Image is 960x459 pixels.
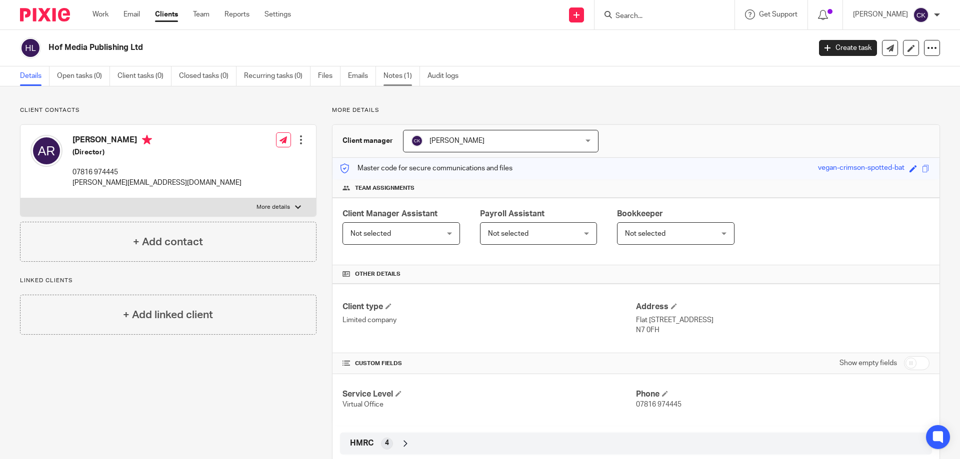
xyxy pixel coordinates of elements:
h4: [PERSON_NAME] [72,135,241,147]
a: Work [92,9,108,19]
img: Pixie [20,8,70,21]
img: svg%3E [20,37,41,58]
img: svg%3E [913,7,929,23]
a: Team [193,9,209,19]
span: Team assignments [355,184,414,192]
span: Not selected [625,230,665,237]
p: Linked clients [20,277,316,285]
h4: + Add contact [133,234,203,250]
h3: Client manager [342,136,393,146]
p: [PERSON_NAME][EMAIL_ADDRESS][DOMAIN_NAME] [72,178,241,188]
h2: Hof Media Publishing Ltd [48,42,653,53]
a: Recurring tasks (0) [244,66,310,86]
span: Bookkeeper [617,210,663,218]
h4: Service Level [342,389,636,400]
p: More details [332,106,940,114]
span: Not selected [488,230,528,237]
a: Reports [224,9,249,19]
span: Client Manager Assistant [342,210,437,218]
span: [PERSON_NAME] [429,137,484,144]
div: vegan-crimson-spotted-bat [818,163,904,174]
a: Notes (1) [383,66,420,86]
a: Emails [348,66,376,86]
span: Other details [355,270,400,278]
a: Details [20,66,49,86]
p: Limited company [342,315,636,325]
span: Not selected [350,230,391,237]
span: 4 [385,438,389,448]
a: Create task [819,40,877,56]
input: Search [614,12,704,21]
h4: Client type [342,302,636,312]
h4: Phone [636,389,929,400]
a: Files [318,66,340,86]
span: Get Support [759,11,797,18]
p: Master code for secure communications and files [340,163,512,173]
a: Audit logs [427,66,466,86]
p: [PERSON_NAME] [853,9,908,19]
i: Primary [142,135,152,145]
a: Settings [264,9,291,19]
img: svg%3E [411,135,423,147]
p: 07816 974445 [72,167,241,177]
h4: Address [636,302,929,312]
a: Email [123,9,140,19]
p: N7 0FH [636,325,929,335]
span: HMRC [350,438,373,449]
p: Client contacts [20,106,316,114]
p: More details [256,203,290,211]
h5: (Director) [72,147,241,157]
span: Virtual Office [342,401,383,408]
h4: CUSTOM FIELDS [342,360,636,368]
img: svg%3E [30,135,62,167]
p: Flat [STREET_ADDRESS] [636,315,929,325]
a: Closed tasks (0) [179,66,236,86]
a: Client tasks (0) [117,66,171,86]
span: 07816 974445 [636,401,681,408]
span: Payroll Assistant [480,210,544,218]
a: Clients [155,9,178,19]
a: Open tasks (0) [57,66,110,86]
label: Show empty fields [839,358,897,368]
h4: + Add linked client [123,307,213,323]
